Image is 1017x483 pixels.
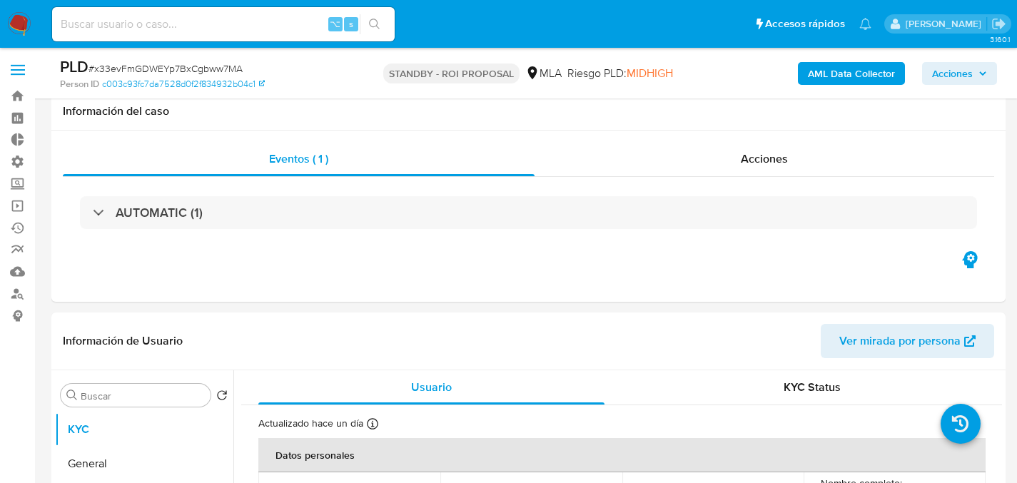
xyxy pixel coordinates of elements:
span: KYC Status [784,379,841,395]
p: STANDBY - ROI PROPOSAL [383,63,520,83]
button: General [55,447,233,481]
button: KYC [55,412,233,447]
span: Usuario [411,379,452,395]
button: Acciones [922,62,997,85]
span: Acciones [932,62,973,85]
h3: AUTOMATIC (1) [116,205,203,220]
a: Notificaciones [859,18,871,30]
button: search-icon [360,14,389,34]
span: Ver mirada por persona [839,324,961,358]
button: Ver mirada por persona [821,324,994,358]
th: Datos personales [258,438,986,472]
span: Riesgo PLD: [567,66,673,81]
div: MLA [525,66,562,81]
button: Buscar [66,390,78,401]
button: Volver al orden por defecto [216,390,228,405]
input: Buscar usuario o caso... [52,15,395,34]
h1: Información del caso [63,104,994,118]
div: AUTOMATIC (1) [80,196,977,229]
span: MIDHIGH [627,65,673,81]
span: ⌥ [330,17,340,31]
h1: Información de Usuario [63,334,183,348]
button: AML Data Collector [798,62,905,85]
p: facundo.marin@mercadolibre.com [906,17,986,31]
input: Buscar [81,390,205,402]
b: Person ID [60,78,99,91]
a: Salir [991,16,1006,31]
b: AML Data Collector [808,62,895,85]
span: Eventos ( 1 ) [269,151,328,167]
span: # x33evFmGDWEYp7BxCgbww7MA [88,61,243,76]
span: Acciones [741,151,788,167]
span: Accesos rápidos [765,16,845,31]
b: PLD [60,55,88,78]
p: Actualizado hace un día [258,417,363,430]
span: s [349,17,353,31]
a: c003c93fc7da7528d0f2f834932b04c1 [102,78,265,91]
